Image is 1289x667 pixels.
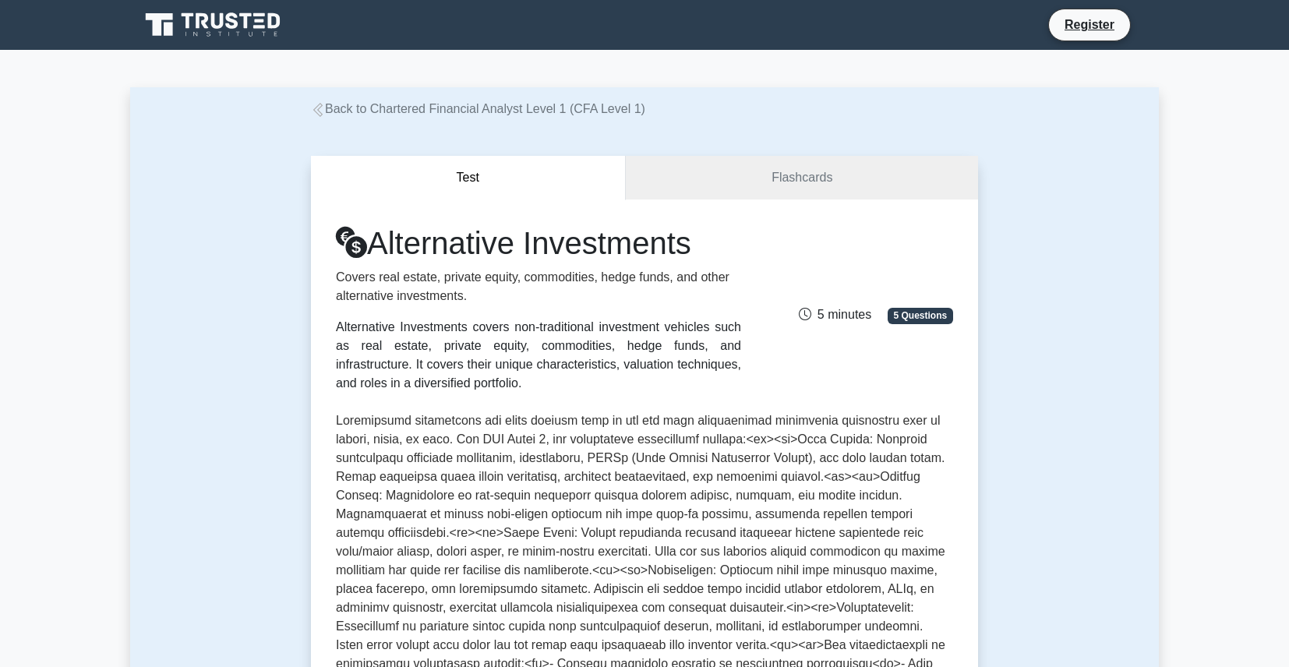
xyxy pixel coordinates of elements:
p: Covers real estate, private equity, commodities, hedge funds, and other alternative investments. [336,268,741,305]
span: 5 Questions [888,308,953,323]
a: Register [1055,15,1124,34]
a: Flashcards [626,156,978,200]
div: Alternative Investments covers non-traditional investment vehicles such as real estate, private e... [336,318,741,393]
a: Back to Chartered Financial Analyst Level 1 (CFA Level 1) [311,102,645,115]
span: 5 minutes [799,308,871,321]
h1: Alternative Investments [336,224,741,262]
button: Test [311,156,626,200]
